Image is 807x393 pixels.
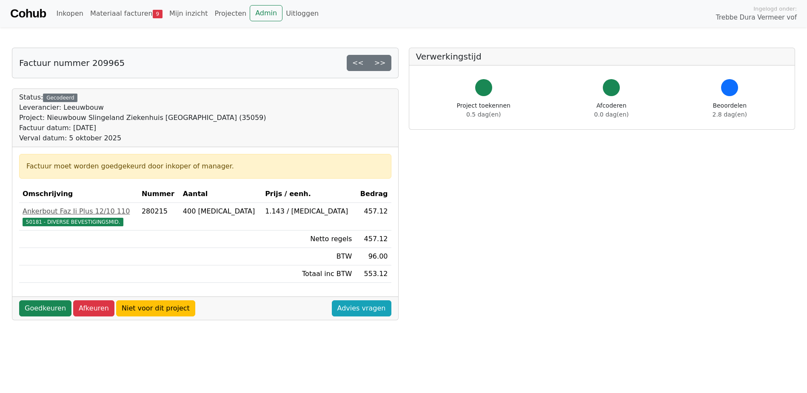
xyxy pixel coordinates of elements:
div: 1.143 / [MEDICAL_DATA] [265,206,352,216]
td: 553.12 [355,265,391,283]
div: Project toekennen [457,101,510,119]
a: Cohub [10,3,46,24]
th: Prijs / eenh. [262,185,355,203]
a: >> [369,55,391,71]
div: Factuur moet worden goedgekeurd door inkoper of manager. [26,161,384,171]
span: Ingelogd onder: [753,5,797,13]
div: Status: [19,92,266,143]
div: Project: Nieuwbouw Slingeland Ziekenhuis [GEOGRAPHIC_DATA] (35059) [19,113,266,123]
a: Goedkeuren [19,300,71,316]
td: BTW [262,248,355,265]
a: Niet voor dit project [116,300,195,316]
span: 9 [153,10,163,18]
a: Inkopen [53,5,86,22]
div: Afcoderen [594,101,629,119]
td: 280215 [138,203,180,231]
th: Aantal [180,185,262,203]
span: 0.5 dag(en) [466,111,501,118]
a: << [347,55,369,71]
a: Uitloggen [282,5,322,22]
td: 457.12 [355,203,391,231]
td: Netto regels [262,231,355,248]
div: Beoordelen [713,101,747,119]
th: Bedrag [355,185,391,203]
div: Ankerbout Faz Ii Plus 12/10 110 [23,206,135,216]
span: 50181 - DIVERSE BEVESTIGINGSMID. [23,218,123,226]
h5: Factuur nummer 209965 [19,58,125,68]
td: 96.00 [355,248,391,265]
span: 0.0 dag(en) [594,111,629,118]
td: 457.12 [355,231,391,248]
a: Admin [250,5,282,21]
a: Projecten [211,5,250,22]
div: Verval datum: 5 oktober 2025 [19,133,266,143]
a: Mijn inzicht [166,5,211,22]
span: 2.8 dag(en) [713,111,747,118]
a: Ankerbout Faz Ii Plus 12/10 11050181 - DIVERSE BEVESTIGINGSMID. [23,206,135,227]
a: Materiaal facturen9 [87,5,166,22]
span: Trebbe Dura Vermeer vof [716,13,797,23]
div: 400 [MEDICAL_DATA] [183,206,258,216]
h5: Verwerkingstijd [416,51,788,62]
div: Leverancier: Leeuwbouw [19,103,266,113]
td: Totaal inc BTW [262,265,355,283]
div: Gecodeerd [43,94,77,102]
div: Factuur datum: [DATE] [19,123,266,133]
th: Nummer [138,185,180,203]
a: Afkeuren [73,300,114,316]
th: Omschrijving [19,185,138,203]
a: Advies vragen [332,300,391,316]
